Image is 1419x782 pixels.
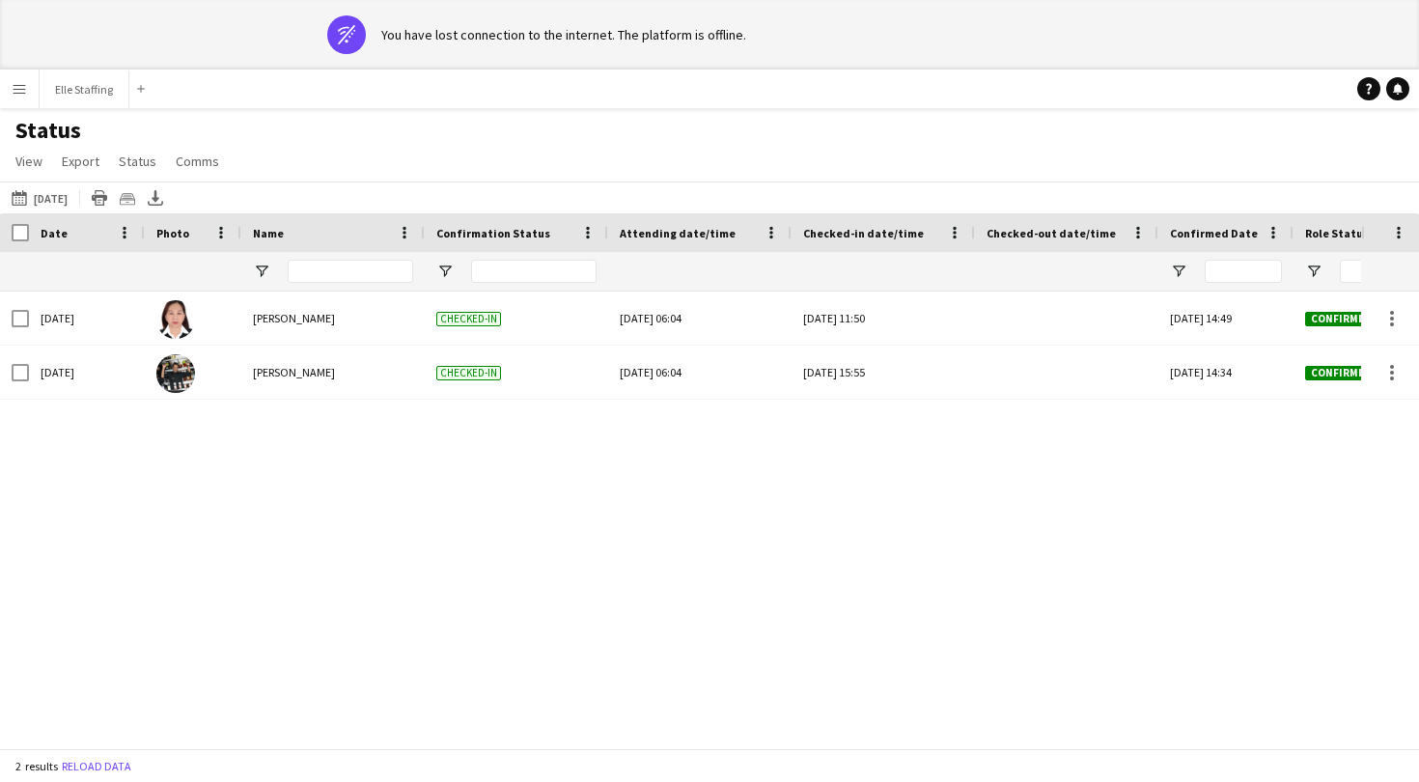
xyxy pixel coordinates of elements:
button: [DATE] [8,186,71,209]
div: [DATE] 11:50 [803,292,963,345]
span: Attending date/time [620,226,736,240]
span: Checked-in [436,312,501,326]
div: [DATE] [29,292,145,345]
span: Confirmed [1305,366,1377,380]
button: Elle Staffing [40,70,129,108]
span: Status [119,153,156,170]
span: Confirmed [1305,312,1377,326]
button: Open Filter Menu [436,263,454,280]
span: Comms [176,153,219,170]
a: View [8,149,50,174]
span: Confirmation Status [436,226,550,240]
div: [DATE] 14:49 [1158,292,1294,345]
input: Confirmed Date Filter Input [1205,260,1282,283]
div: [DATE] [29,346,145,399]
span: Checked-in [436,366,501,380]
span: [PERSON_NAME] [253,311,335,325]
a: Comms [168,149,227,174]
span: Name [253,226,284,240]
div: You have lost connection to the internet. The platform is offline. [381,26,746,43]
input: Confirmation Status Filter Input [471,260,597,283]
span: Role Status [1305,226,1369,240]
div: [DATE] 06:04 [620,346,780,399]
span: Date [41,226,68,240]
img: Tara Adhikari [156,354,195,393]
input: Role Status Filter Input [1340,260,1417,283]
button: Reload data [58,756,135,777]
a: Export [54,149,107,174]
div: [DATE] 06:04 [620,292,780,345]
div: [DATE] 15:55 [803,346,963,399]
span: View [15,153,42,170]
a: Status [111,149,164,174]
input: Name Filter Input [288,260,413,283]
img: Rosario Rosy [156,300,195,339]
app-action-btn: Print [88,186,111,209]
app-action-btn: Crew files as ZIP [116,186,139,209]
span: Confirmed Date [1170,226,1258,240]
button: Open Filter Menu [1170,263,1187,280]
div: [DATE] 14:34 [1158,346,1294,399]
span: [PERSON_NAME] [253,365,335,379]
span: Checked-in date/time [803,226,924,240]
app-action-btn: Export XLSX [144,186,167,209]
span: Checked-out date/time [987,226,1116,240]
span: Photo [156,226,189,240]
button: Open Filter Menu [253,263,270,280]
button: Open Filter Menu [1305,263,1322,280]
span: Export [62,153,99,170]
